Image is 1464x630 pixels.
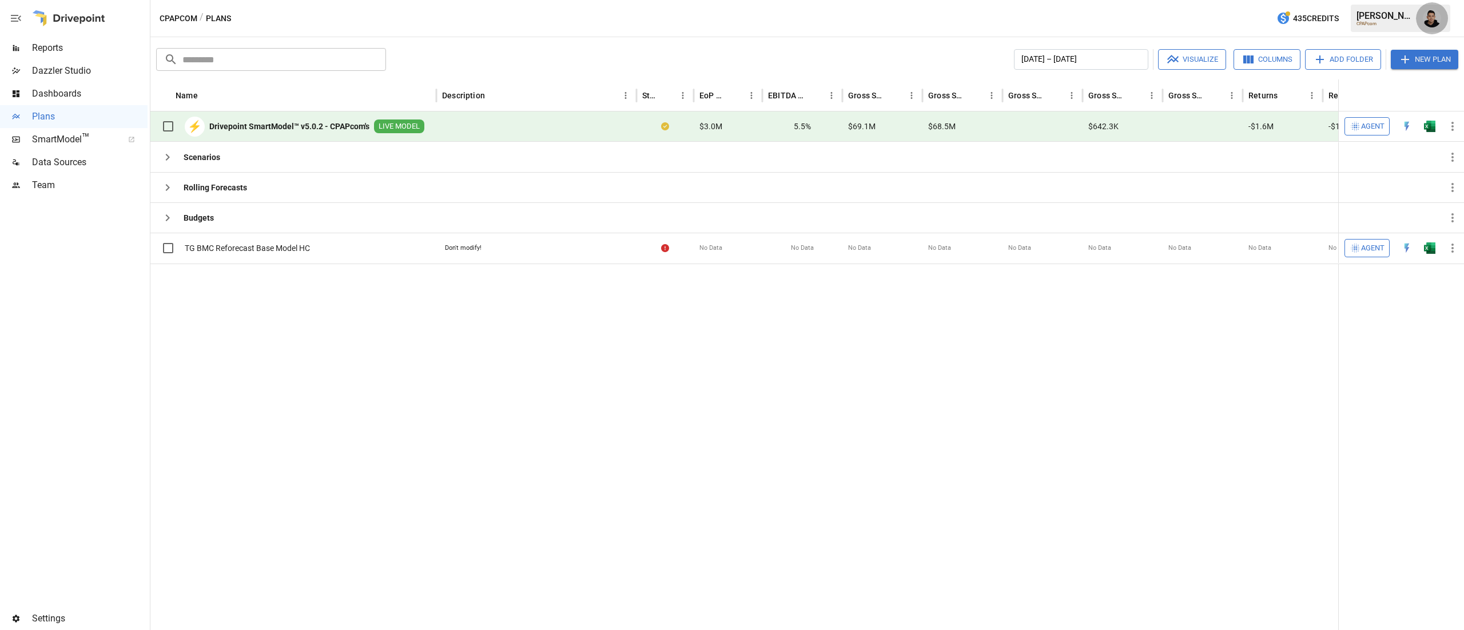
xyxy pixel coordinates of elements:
[823,87,840,103] button: EBITDA Margin column menu
[32,133,116,146] span: SmartModel
[928,91,966,100] div: Gross Sales: DTC Online
[791,244,814,253] span: No Data
[794,121,811,132] span: 5.5%
[1208,87,1224,103] button: Sort
[445,244,482,253] div: Don't modify!
[888,87,904,103] button: Sort
[1424,121,1435,132] div: Open in Excel
[1088,121,1119,132] span: $642.3K
[699,244,722,253] span: No Data
[32,178,148,192] span: Team
[1248,91,1278,100] div: Returns
[727,87,743,103] button: Sort
[1048,87,1064,103] button: Sort
[928,121,956,132] span: $68.5M
[32,87,148,101] span: Dashboards
[184,182,247,193] b: Rolling Forecasts
[1158,49,1226,70] button: Visualize
[32,155,148,169] span: Data Sources
[1401,242,1413,254] div: Open in Quick Edit
[848,91,886,100] div: Gross Sales
[1424,121,1435,132] img: excel-icon.76473adf.svg
[928,244,951,253] span: No Data
[1168,91,1207,100] div: Gross Sales: Retail
[184,212,214,224] b: Budgets
[160,11,197,26] button: CPAPcom
[1448,87,1464,103] button: Sort
[642,91,658,100] div: Status
[1168,244,1191,253] span: No Data
[184,151,220,163] b: Scenarios
[1008,244,1031,253] span: No Data
[1344,117,1390,135] button: Agent
[904,87,920,103] button: Gross Sales column menu
[618,87,634,103] button: Description column menu
[185,117,205,137] div: ⚡
[1064,87,1080,103] button: Gross Sales: Marketplace column menu
[1416,2,1448,34] button: Francisco Sanchez
[1234,49,1300,70] button: Columns
[209,121,369,132] b: Drivepoint SmartModel™ v5.0.2 - CPAPcom's
[1293,11,1339,26] span: 435 Credits
[659,87,675,103] button: Sort
[1361,242,1385,255] span: Agent
[1088,91,1127,100] div: Gross Sales: Wholesale
[1328,91,1367,100] div: Returns: DTC Online
[661,242,669,254] div: Error during sync.
[176,91,198,100] div: Name
[1344,239,1390,257] button: Agent
[1088,244,1111,253] span: No Data
[1304,87,1320,103] button: Returns column menu
[1361,120,1385,133] span: Agent
[185,242,310,254] span: TG BMC Reforecast Base Model HC
[1144,87,1160,103] button: Gross Sales: Wholesale column menu
[1279,87,1295,103] button: Sort
[743,87,759,103] button: EoP Cash column menu
[807,87,823,103] button: Sort
[1008,91,1047,100] div: Gross Sales: Marketplace
[1424,242,1435,254] div: Open in Excel
[1391,50,1458,69] button: New Plan
[675,87,691,103] button: Status column menu
[984,87,1000,103] button: Gross Sales: DTC Online column menu
[82,131,90,145] span: ™
[1305,49,1381,70] button: Add Folder
[1328,244,1351,253] span: No Data
[199,87,215,103] button: Sort
[1423,9,1441,27] img: Francisco Sanchez
[1401,121,1413,132] div: Open in Quick Edit
[32,41,148,55] span: Reports
[1248,244,1271,253] span: No Data
[32,110,148,123] span: Plans
[1014,49,1148,70] button: [DATE] – [DATE]
[848,121,876,132] span: $69.1M
[200,11,204,26] div: /
[1224,87,1240,103] button: Gross Sales: Retail column menu
[699,121,722,132] span: $3.0M
[968,87,984,103] button: Sort
[699,91,726,100] div: EoP Cash
[374,121,424,132] span: LIVE MODEL
[1272,8,1343,29] button: 435Credits
[442,91,485,100] div: Description
[1356,21,1416,26] div: CPAPcom
[32,64,148,78] span: Dazzler Studio
[32,612,148,625] span: Settings
[1128,87,1144,103] button: Sort
[1328,121,1354,132] span: -$1.6M
[1424,242,1435,254] img: excel-icon.76473adf.svg
[661,121,669,132] div: Your plan has changes in Excel that are not reflected in the Drivepoint Data Warehouse, select "S...
[486,87,502,103] button: Sort
[1356,10,1416,21] div: [PERSON_NAME]
[1401,121,1413,132] img: quick-edit-flash.b8aec18c.svg
[1401,242,1413,254] img: quick-edit-flash.b8aec18c.svg
[768,91,806,100] div: EBITDA Margin
[1248,121,1274,132] span: -$1.6M
[848,244,871,253] span: No Data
